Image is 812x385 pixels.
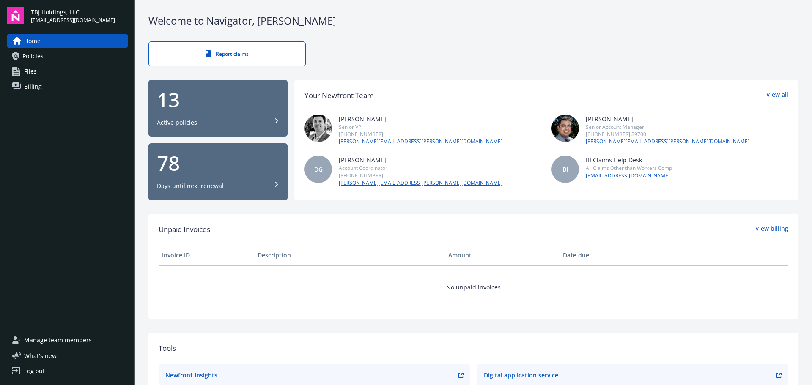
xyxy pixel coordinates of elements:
[157,153,279,173] div: 78
[339,179,502,187] a: [PERSON_NAME][EMAIL_ADDRESS][PERSON_NAME][DOMAIN_NAME]
[586,123,749,131] div: Senior Account Manager
[148,41,306,66] a: Report claims
[148,143,288,200] button: 78Days until next renewal
[7,80,128,93] a: Billing
[148,80,288,137] button: 13Active policies
[24,34,41,48] span: Home
[24,65,37,78] span: Files
[148,14,798,28] div: Welcome to Navigator , [PERSON_NAME]
[586,115,749,123] div: [PERSON_NAME]
[551,115,579,142] img: photo
[165,371,217,380] div: Newfront Insights
[586,164,672,172] div: All Claims Other than Workers Comp
[31,7,128,24] button: TBJ Holdings, LLC[EMAIL_ADDRESS][DOMAIN_NAME]
[159,245,254,265] th: Invoice ID
[484,371,558,380] div: Digital application service
[159,265,788,309] td: No unpaid invoices
[304,90,374,101] div: Your Newfront Team
[7,7,24,24] img: navigator-logo.svg
[339,115,502,123] div: [PERSON_NAME]
[339,156,502,164] div: [PERSON_NAME]
[445,245,560,265] th: Amount
[339,138,502,145] a: [PERSON_NAME][EMAIL_ADDRESS][PERSON_NAME][DOMAIN_NAME]
[254,245,445,265] th: Description
[7,34,128,48] a: Home
[24,333,92,347] span: Manage team members
[766,90,788,101] a: View all
[314,165,323,174] span: DG
[166,50,288,57] div: Report claims
[339,131,502,138] div: [PHONE_NUMBER]
[339,123,502,131] div: Senior VP
[159,343,788,354] div: Tools
[560,245,655,265] th: Date due
[157,90,279,110] div: 13
[755,224,788,235] a: View billing
[7,65,128,78] a: Files
[7,333,128,347] a: Manage team members
[586,156,672,164] div: BI Claims Help Desk
[7,49,128,63] a: Policies
[339,172,502,179] div: [PHONE_NUMBER]
[31,8,115,16] span: TBJ Holdings, LLC
[339,164,502,172] div: Account Coordinator
[586,172,672,180] a: [EMAIL_ADDRESS][DOMAIN_NAME]
[7,351,70,360] button: What's new
[304,115,332,142] img: photo
[157,118,197,127] div: Active policies
[24,80,42,93] span: Billing
[24,364,45,378] div: Log out
[562,165,568,174] span: BI
[31,16,115,24] span: [EMAIL_ADDRESS][DOMAIN_NAME]
[586,138,749,145] a: [PERSON_NAME][EMAIL_ADDRESS][PERSON_NAME][DOMAIN_NAME]
[159,224,210,235] span: Unpaid Invoices
[157,182,224,190] div: Days until next renewal
[22,49,44,63] span: Policies
[24,351,57,360] span: What ' s new
[586,131,749,138] div: [PHONE_NUMBER] 89700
